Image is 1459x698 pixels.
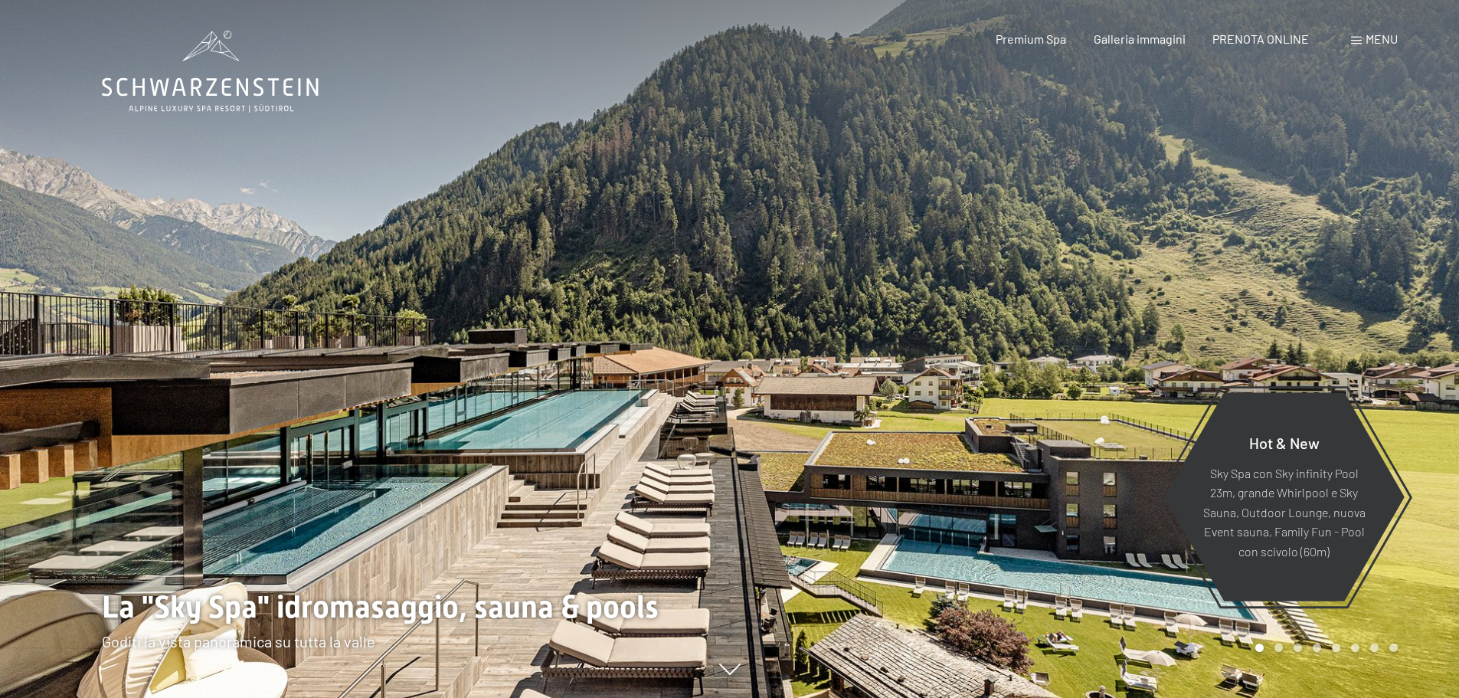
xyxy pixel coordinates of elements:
a: Galleria immagini [1094,31,1186,46]
div: Carousel Page 1 (Current Slide) [1255,644,1264,652]
div: Carousel Page 6 [1351,644,1359,652]
div: Carousel Page 3 [1294,644,1302,652]
span: Hot & New [1249,433,1320,451]
div: Carousel Page 7 [1370,644,1379,652]
a: Hot & New Sky Spa con Sky infinity Pool 23m, grande Whirlpool e Sky Sauna, Outdoor Lounge, nuova ... [1163,392,1405,602]
p: Sky Spa con Sky infinity Pool 23m, grande Whirlpool e Sky Sauna, Outdoor Lounge, nuova Event saun... [1201,463,1367,561]
a: PRENOTA ONLINE [1212,31,1309,46]
a: Premium Spa [996,31,1066,46]
div: Carousel Page 2 [1274,644,1283,652]
div: Carousel Page 8 [1389,644,1398,652]
div: Carousel Page 4 [1313,644,1321,652]
div: Carousel Pagination [1250,644,1398,652]
span: Menu [1366,31,1398,46]
div: Carousel Page 5 [1332,644,1340,652]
